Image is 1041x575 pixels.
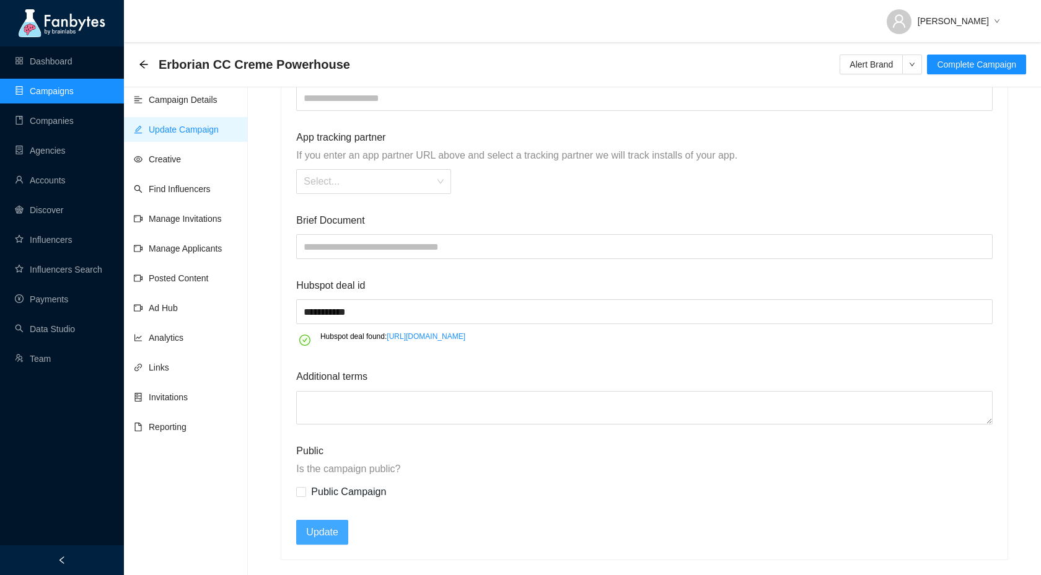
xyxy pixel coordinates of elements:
[134,422,187,432] a: fileReporting
[134,303,178,313] a: video-cameraAd Hub
[296,213,992,228] span: Brief Document
[134,244,222,253] a: video-cameraManage Applicants
[15,116,74,126] a: bookCompanies
[296,147,992,163] span: If you enter an app partner URL above and select a tracking partner we will track installs of you...
[903,61,921,68] span: down
[918,14,989,28] span: [PERSON_NAME]
[15,146,66,156] a: containerAgencies
[134,273,209,283] a: video-cameraPosted Content
[58,556,66,564] span: left
[134,214,222,224] a: video-cameraManage Invitations
[15,205,63,215] a: radar-chartDiscover
[296,129,992,145] span: App tracking partner
[892,14,907,29] span: user
[296,443,992,459] span: Public
[134,392,188,402] a: hddInvitations
[296,369,992,384] span: Additional terms
[306,483,391,501] span: Public Campaign
[320,330,465,343] p: Hubspot deal found:
[139,59,149,70] div: Back
[15,175,66,185] a: userAccounts
[296,278,992,293] span: Hubspot deal id
[902,55,922,74] button: down
[15,86,74,96] a: databaseCampaigns
[15,294,68,304] a: pay-circlePayments
[840,55,903,74] button: Alert Brand
[299,330,310,350] span: check-circle
[134,333,183,343] a: line-chartAnalytics
[296,520,348,545] button: Update
[15,354,51,364] a: usergroup-addTeam
[877,6,1010,26] button: [PERSON_NAME]down
[134,154,181,164] a: eyeCreative
[927,55,1026,74] button: Complete Campaign
[15,265,102,274] a: starInfluencers Search
[937,58,1016,71] span: Complete Campaign
[850,58,893,71] span: Alert Brand
[134,362,169,372] a: linkLinks
[296,461,992,476] span: Is the campaign public?
[15,235,72,245] a: starInfluencers
[15,324,75,334] a: searchData Studio
[15,56,72,66] a: appstoreDashboard
[994,18,1000,25] span: down
[134,184,211,194] a: searchFind Influencers
[134,125,219,134] a: editUpdate Campaign
[134,95,217,105] a: align-leftCampaign Details
[306,524,338,540] span: Update
[387,332,465,341] a: [URL][DOMAIN_NAME]
[159,55,350,74] span: Erborian CC Creme Powerhouse
[139,59,149,69] span: arrow-left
